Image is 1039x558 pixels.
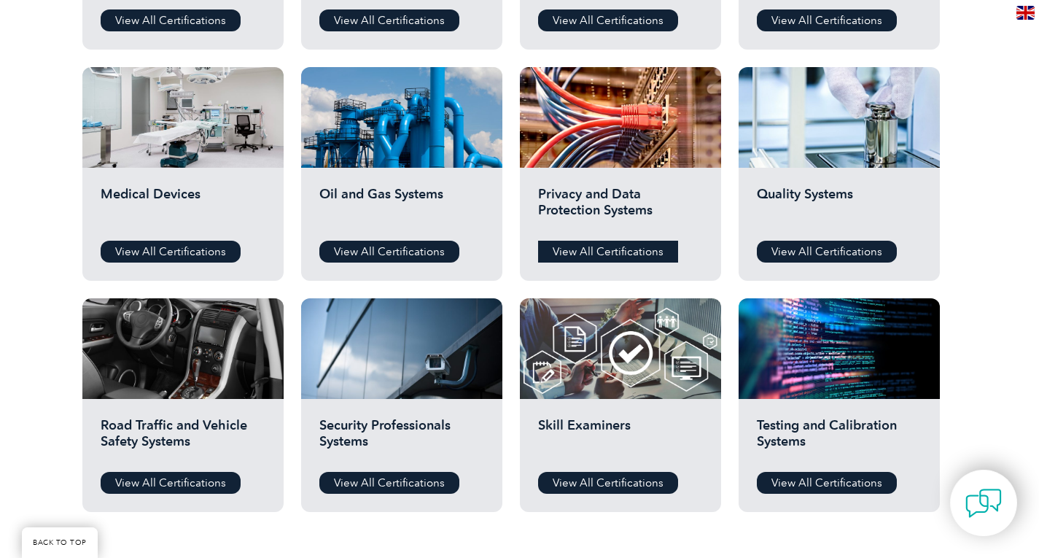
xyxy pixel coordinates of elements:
[101,186,265,230] h2: Medical Devices
[319,186,484,230] h2: Oil and Gas Systems
[538,472,678,494] a: View All Certifications
[965,485,1002,522] img: contact-chat.png
[538,186,703,230] h2: Privacy and Data Protection Systems
[538,9,678,31] a: View All Certifications
[319,9,459,31] a: View All Certifications
[757,9,897,31] a: View All Certifications
[1016,6,1035,20] img: en
[101,241,241,263] a: View All Certifications
[101,9,241,31] a: View All Certifications
[319,417,484,461] h2: Security Professionals Systems
[757,241,897,263] a: View All Certifications
[319,241,459,263] a: View All Certifications
[757,417,922,461] h2: Testing and Calibration Systems
[101,472,241,494] a: View All Certifications
[22,527,98,558] a: BACK TO TOP
[101,417,265,461] h2: Road Traffic and Vehicle Safety Systems
[757,186,922,230] h2: Quality Systems
[538,241,678,263] a: View All Certifications
[538,417,703,461] h2: Skill Examiners
[319,472,459,494] a: View All Certifications
[757,472,897,494] a: View All Certifications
